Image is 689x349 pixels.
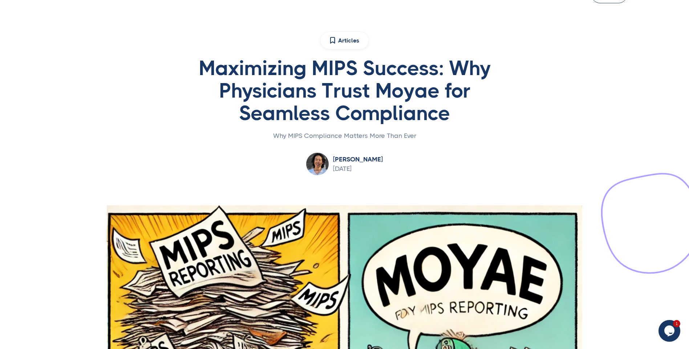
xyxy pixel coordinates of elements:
h1: Maximizing MIPS Success: Why Physicians Trust Moyae for Seamless Compliance [184,57,505,124]
a: Maximizing MIPS Success: Why Physicians Trust Moyae for Seamless Compliance[PERSON_NAME][DATE] [306,153,383,175]
a: Articles [320,32,369,49]
p: Why MIPS Compliance Matters More Than Ever [273,130,416,141]
div: Articles [338,37,359,44]
div: [PERSON_NAME] [333,156,383,163]
iframe: chat widget [658,320,682,342]
div: [DATE] [333,165,383,172]
img: Maximizing MIPS Success: Why Physicians Trust Moyae for Seamless Compliance [306,153,329,175]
